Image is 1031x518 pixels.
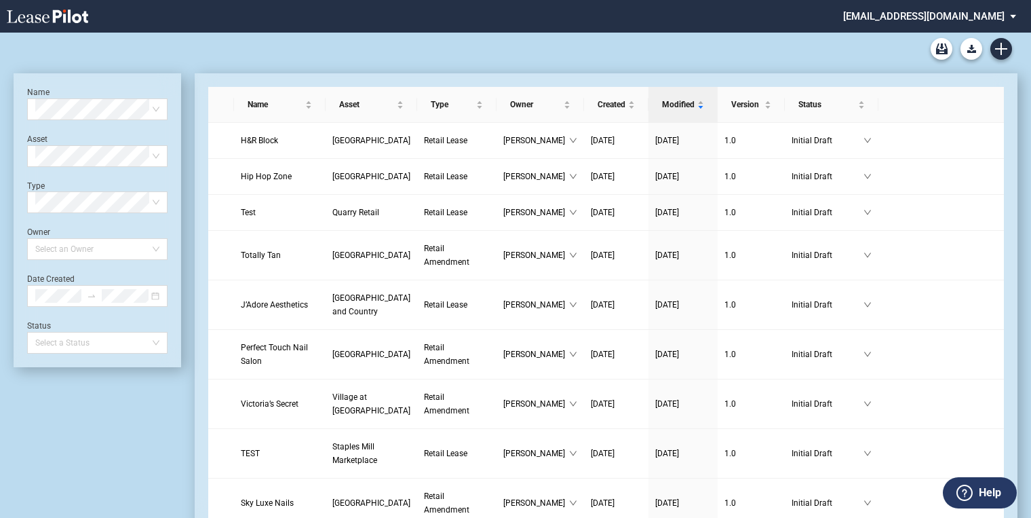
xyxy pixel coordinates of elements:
[655,134,711,147] a: [DATE]
[655,399,679,409] span: [DATE]
[339,98,394,111] span: Asset
[591,298,642,312] a: [DATE]
[724,350,736,359] span: 1 . 0
[863,251,872,259] span: down
[332,208,379,217] span: Quarry Retail
[863,172,872,181] span: down
[248,98,303,111] span: Name
[569,400,577,408] span: down
[960,38,982,60] button: Download Blank Form
[332,440,410,467] a: Staples Mill Marketplace
[731,98,762,111] span: Version
[931,38,952,60] a: Archive
[241,397,319,411] a: Victoria’s Secret
[584,87,648,123] th: Created
[591,170,642,183] a: [DATE]
[648,87,718,123] th: Modified
[241,172,292,181] span: Hip Hop Zone
[87,291,96,301] span: to
[792,170,863,183] span: Initial Draft
[591,300,615,310] span: [DATE]
[326,87,417,123] th: Asset
[332,390,410,418] a: Village at [GEOGRAPHIC_DATA]
[241,300,308,310] span: J’Adore Aesthetics
[956,38,986,60] md-menu: Download Blank Form List
[424,449,467,458] span: Retail Lease
[655,397,711,411] a: [DATE]
[655,298,711,312] a: [DATE]
[591,397,642,411] a: [DATE]
[332,206,410,219] a: Quarry Retail
[655,170,711,183] a: [DATE]
[241,498,294,508] span: Sky Luxe Nails
[591,449,615,458] span: [DATE]
[724,208,736,217] span: 1 . 0
[332,172,410,181] span: Plaza Mexico
[332,442,377,465] span: Staples Mill Marketplace
[27,227,50,237] label: Owner
[424,343,469,366] span: Retail Amendment
[724,172,736,181] span: 1 . 0
[424,206,490,219] a: Retail Lease
[497,87,584,123] th: Owner
[655,348,711,361] a: [DATE]
[241,496,319,510] a: Sky Luxe Nails
[241,134,319,147] a: H&R Block
[655,496,711,510] a: [DATE]
[591,447,642,460] a: [DATE]
[591,172,615,181] span: [DATE]
[503,496,569,510] span: [PERSON_NAME]
[503,397,569,411] span: [PERSON_NAME]
[241,447,319,460] a: TEST
[785,87,878,123] th: Status
[569,172,577,181] span: down
[655,208,679,217] span: [DATE]
[792,348,863,361] span: Initial Draft
[424,242,490,269] a: Retail Amendment
[591,350,615,359] span: [DATE]
[591,208,615,217] span: [DATE]
[792,298,863,312] span: Initial Draft
[591,136,615,145] span: [DATE]
[424,298,490,312] a: Retail Lease
[241,399,298,409] span: Victoria’s Secret
[241,248,319,262] a: Totally Tan
[724,496,778,510] a: 1.0
[332,496,410,510] a: [GEOGRAPHIC_DATA]
[424,489,490,517] a: Retail Amendment
[241,341,319,368] a: Perfect Touch Nail Salon
[332,134,410,147] a: [GEOGRAPHIC_DATA]
[417,87,497,123] th: Type
[724,170,778,183] a: 1.0
[503,348,569,361] span: [PERSON_NAME]
[569,449,577,458] span: down
[332,248,410,262] a: [GEOGRAPHIC_DATA]
[424,136,467,145] span: Retail Lease
[569,136,577,145] span: down
[424,390,490,418] a: Retail Amendment
[424,208,467,217] span: Retail Lease
[724,300,736,310] span: 1 . 0
[655,300,679,310] span: [DATE]
[979,484,1001,502] label: Help
[332,291,410,318] a: [GEOGRAPHIC_DATA] and Country
[241,136,278,145] span: H&R Block
[724,251,736,260] span: 1 . 0
[332,348,410,361] a: [GEOGRAPHIC_DATA]
[655,206,711,219] a: [DATE]
[424,134,490,147] a: Retail Lease
[503,206,569,219] span: [PERSON_NAME]
[424,447,490,460] a: Retail Lease
[27,274,75,284] label: Date Created
[241,251,281,260] span: Totally Tan
[863,350,872,358] span: down
[724,449,736,458] span: 1 . 0
[655,136,679,145] span: [DATE]
[724,136,736,145] span: 1 . 0
[27,321,51,331] label: Status
[241,298,319,312] a: J’Adore Aesthetics
[798,98,855,111] span: Status
[943,477,1017,508] button: Help
[241,343,308,366] span: Perfect Touch Nail Salon
[332,251,410,260] span: Riverdale Commons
